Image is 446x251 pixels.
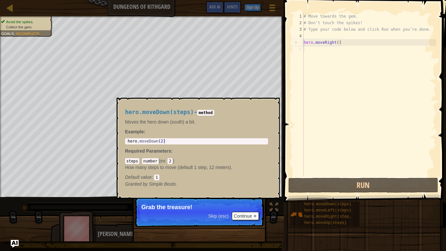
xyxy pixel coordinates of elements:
[16,31,40,36] span: Incomplete
[125,148,171,154] span: Required Parameters
[304,221,347,225] span: hero.moveUp(steps)
[293,26,304,33] div: 3
[171,148,173,154] span: :
[125,109,194,115] span: hero.moveDown(steps)
[208,213,229,219] span: Skip (esc)
[154,175,159,180] code: 1
[244,4,261,11] button: Sign Up
[6,20,34,24] span: Avoid the spikes.
[125,119,268,125] p: Moves the hero down (south) a bit.
[141,204,257,210] p: Grab the treasure!
[160,158,165,163] span: ex
[227,4,238,10] span: Hints
[232,212,259,220] button: Continue
[293,13,304,20] div: 1
[293,46,304,52] div: 6
[264,1,280,17] button: Show game menu
[6,25,33,29] span: Collect the gem.
[293,39,304,46] div: 5
[293,20,304,26] div: 2
[206,1,224,13] button: Ask AI
[125,158,268,180] div: ( )
[167,158,172,164] code: 2
[165,158,168,163] span: :
[209,4,220,10] span: Ask AI
[197,110,214,116] code: method
[125,175,152,180] span: Default value
[304,208,351,213] span: hero.moveLeft(steps)
[142,158,159,164] code: number
[125,181,149,187] span: Granted by
[1,31,14,36] span: Goals
[14,31,16,36] span: :
[125,181,177,187] em: Simple Boots.
[152,175,154,180] span: :
[125,129,144,134] span: Example
[288,178,438,193] button: Run
[139,158,142,163] span: :
[125,109,268,115] h4: -
[293,33,304,39] div: 4
[1,19,49,25] li: Avoid the spikes.
[11,240,19,248] button: Ask AI
[304,214,354,219] span: hero.moveRight(steps)
[1,25,49,30] li: Collect the gem.
[125,129,145,134] strong: :
[304,202,351,207] span: hero.moveDown(steps)
[125,164,268,171] p: How many steps to move (default 1 step, 12 meters).
[290,208,303,221] img: portrait.png
[125,158,139,164] code: steps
